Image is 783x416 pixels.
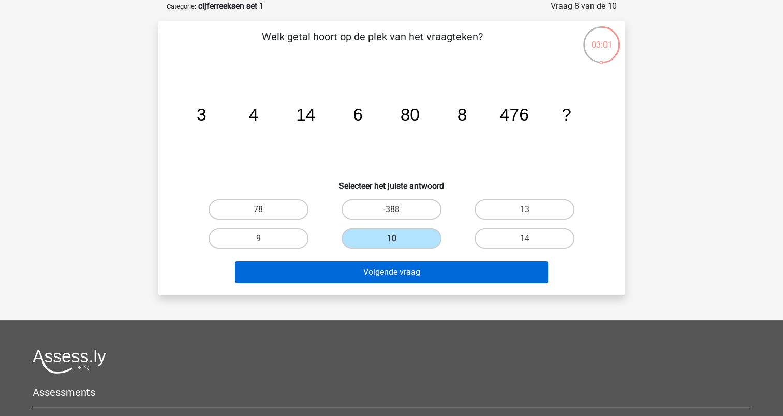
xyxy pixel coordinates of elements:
label: 10 [342,228,441,249]
img: Assessly logo [33,349,106,374]
label: 9 [209,228,308,249]
h6: Selecteer het juiste antwoord [175,173,609,191]
h5: Assessments [33,386,750,398]
label: 78 [209,199,308,220]
p: Welk getal hoort op de plek van het vraagteken? [175,29,570,60]
tspan: 14 [296,105,315,124]
button: Volgende vraag [235,261,548,283]
tspan: 6 [353,105,363,124]
div: 03:01 [582,25,621,51]
label: 13 [475,199,574,220]
tspan: 4 [248,105,258,124]
small: Categorie: [167,3,196,10]
tspan: 80 [400,105,419,124]
label: 14 [475,228,574,249]
tspan: ? [562,105,571,124]
tspan: 476 [499,105,528,124]
strong: cijferreeksen set 1 [198,1,264,11]
label: -388 [342,199,441,220]
tspan: 3 [196,105,206,124]
tspan: 8 [457,105,467,124]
